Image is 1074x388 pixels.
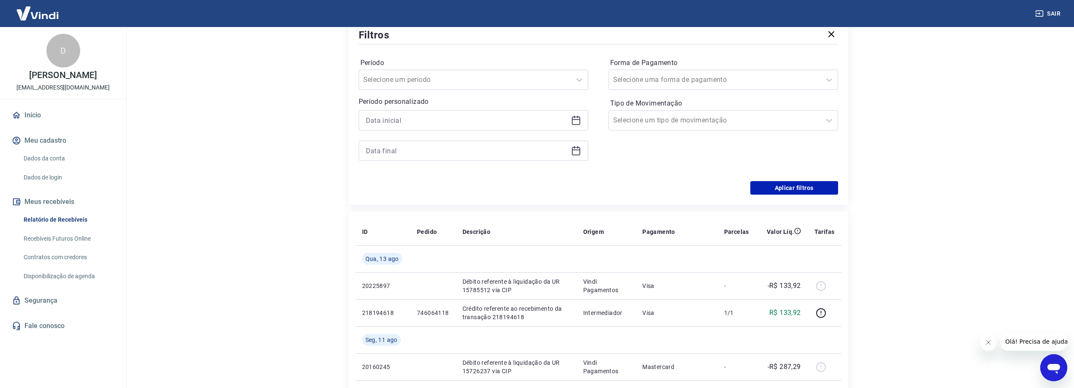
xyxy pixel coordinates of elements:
[360,58,587,68] label: Período
[20,230,116,247] a: Recebíveis Futuros Online
[362,228,368,236] p: ID
[1040,354,1067,381] iframe: Button to launch messaging window
[10,317,116,335] a: Fale conosco
[1000,332,1067,351] iframe: Message from company
[20,169,116,186] a: Dados de login
[366,144,568,157] input: Data final
[610,58,836,68] label: Forma de Pagamento
[642,363,710,371] p: Mastercard
[583,309,629,317] p: Intermediador
[362,282,403,290] p: 20225897
[366,114,568,127] input: Data inicial
[814,228,835,236] p: Tarifas
[463,304,570,321] p: Crédito referente ao recebimento da transação 218194618
[359,28,390,42] h5: Filtros
[724,228,749,236] p: Parcelas
[463,358,570,375] p: Débito referente à liquidação da UR 15726237 via CIP
[362,309,403,317] p: 218194618
[583,228,604,236] p: Origem
[417,228,437,236] p: Pedido
[10,131,116,150] button: Meu cadastro
[724,309,749,317] p: 1/1
[642,228,675,236] p: Pagamento
[10,106,116,125] a: Início
[359,97,588,107] p: Período personalizado
[20,249,116,266] a: Contratos com credores
[463,277,570,294] p: Débito referente à liquidação da UR 15785512 via CIP
[463,228,491,236] p: Descrição
[365,336,398,344] span: Seg, 11 ago
[642,282,710,290] p: Visa
[16,83,110,92] p: [EMAIL_ADDRESS][DOMAIN_NAME]
[20,268,116,285] a: Disponibilização de agenda
[365,255,399,263] span: Qua, 13 ago
[583,277,629,294] p: Vindi Pagamentos
[724,363,749,371] p: -
[29,71,97,80] p: [PERSON_NAME]
[10,0,65,26] img: Vindi
[768,362,801,372] p: -R$ 287,29
[5,6,71,13] span: Olá! Precisa de ajuda?
[767,228,794,236] p: Valor Líq.
[583,358,629,375] p: Vindi Pagamentos
[980,334,997,351] iframe: Close message
[769,308,801,318] p: R$ 133,92
[724,282,749,290] p: -
[1033,6,1064,22] button: Sair
[362,363,403,371] p: 20160245
[610,98,836,109] label: Tipo de Movimentação
[20,211,116,228] a: Relatório de Recebíveis
[768,281,801,291] p: -R$ 133,92
[10,291,116,310] a: Segurança
[750,181,838,195] button: Aplicar filtros
[10,193,116,211] button: Meus recebíveis
[642,309,710,317] p: Visa
[417,309,449,317] p: 746064118
[46,34,80,68] div: D
[20,150,116,167] a: Dados da conta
